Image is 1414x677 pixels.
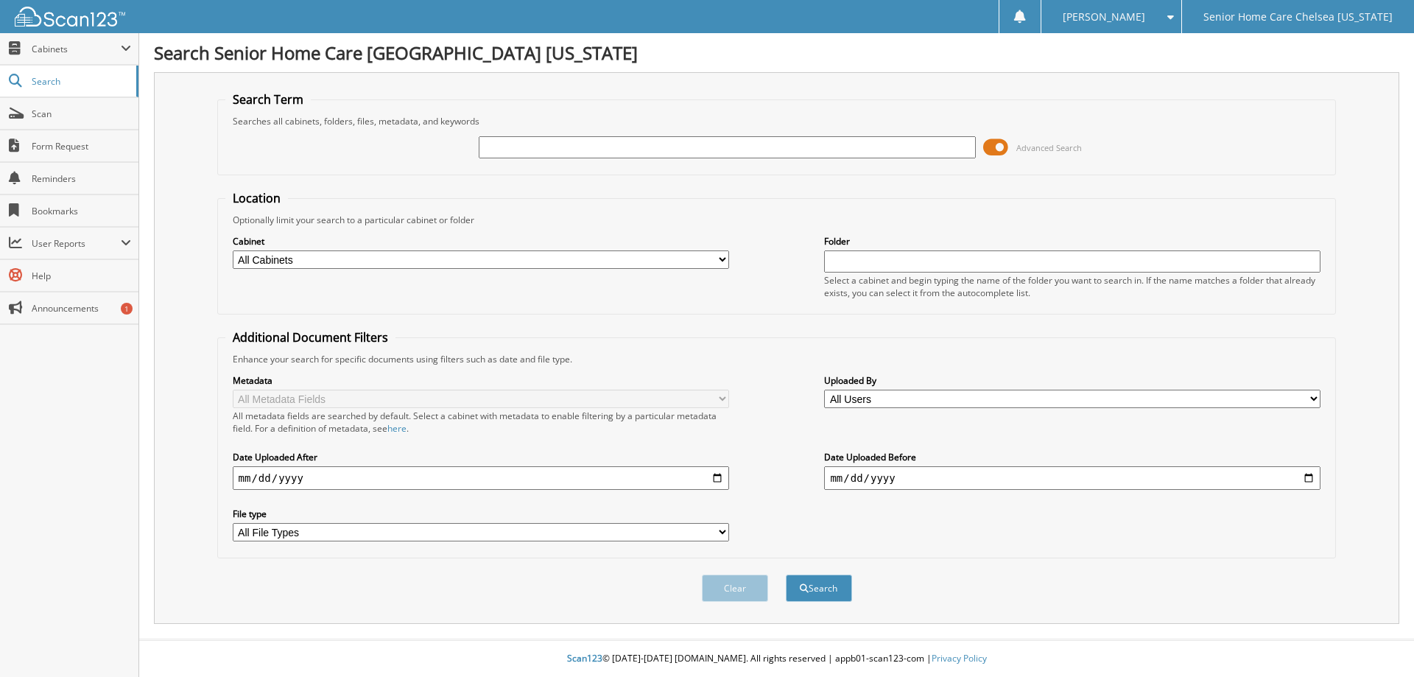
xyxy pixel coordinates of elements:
legend: Additional Document Filters [225,329,395,345]
label: Uploaded By [824,374,1320,387]
span: Scan [32,108,131,120]
span: Search [32,75,129,88]
button: Search [786,575,852,602]
a: here [387,422,407,435]
label: File type [233,508,729,520]
div: All metadata fields are searched by default. Select a cabinet with metadata to enable filtering b... [233,410,729,435]
legend: Location [225,190,288,206]
label: Folder [824,235,1320,248]
label: Cabinet [233,235,729,248]
label: Date Uploaded After [233,451,729,463]
span: Cabinets [32,43,121,55]
img: scan123-logo-white.svg [15,7,125,27]
div: 1 [121,303,133,315]
h1: Search Senior Home Care [GEOGRAPHIC_DATA] [US_STATE] [154,41,1399,65]
span: Reminders [32,172,131,185]
span: Advanced Search [1016,142,1082,153]
button: Clear [702,575,768,602]
input: end [824,466,1320,490]
span: User Reports [32,237,121,250]
label: Metadata [233,374,729,387]
label: Date Uploaded Before [824,451,1320,463]
div: © [DATE]-[DATE] [DOMAIN_NAME]. All rights reserved | appb01-scan123-com | [139,641,1414,677]
span: Senior Home Care Chelsea [US_STATE] [1203,13,1393,21]
div: Searches all cabinets, folders, files, metadata, and keywords [225,115,1329,127]
div: Optionally limit your search to a particular cabinet or folder [225,214,1329,226]
span: Bookmarks [32,205,131,217]
div: Enhance your search for specific documents using filters such as date and file type. [225,353,1329,365]
span: Scan123 [567,652,602,664]
span: Form Request [32,140,131,152]
a: Privacy Policy [932,652,987,664]
span: Announcements [32,302,131,315]
legend: Search Term [225,91,311,108]
input: start [233,466,729,490]
span: Help [32,270,131,282]
div: Select a cabinet and begin typing the name of the folder you want to search in. If the name match... [824,274,1320,299]
span: [PERSON_NAME] [1063,13,1145,21]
